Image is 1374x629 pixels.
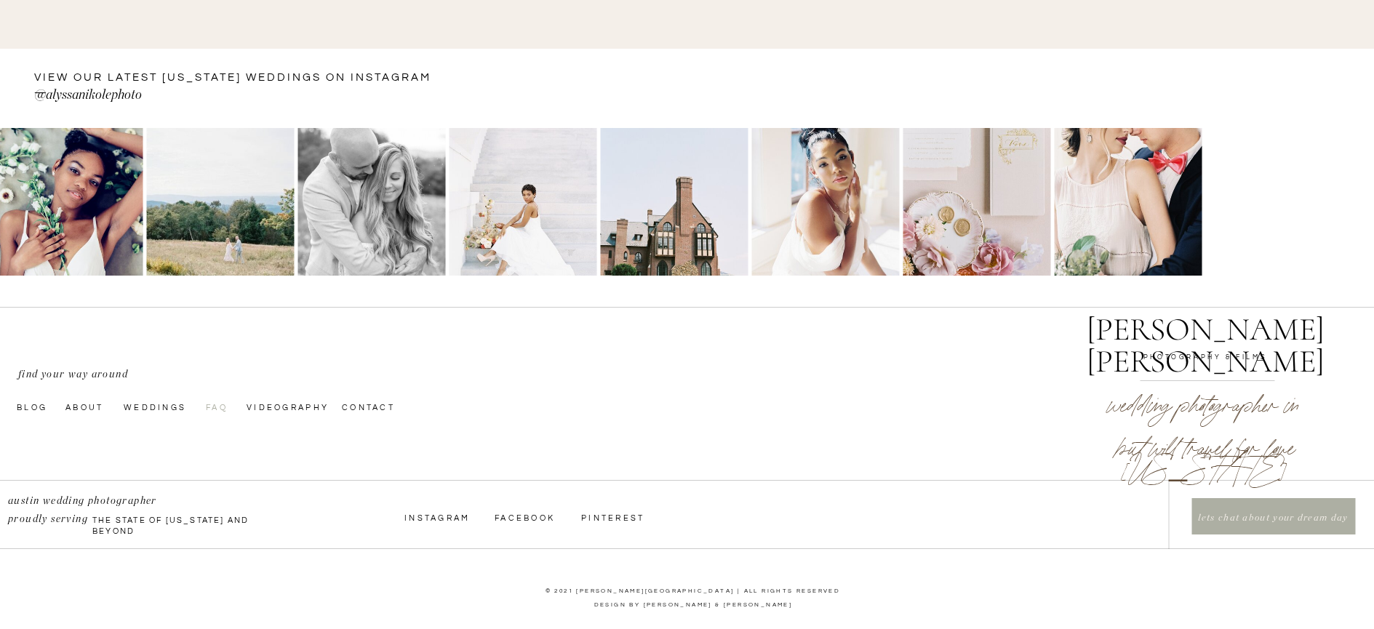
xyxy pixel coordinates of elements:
img: Skyline-Drive-Anniversary-photos-in-the-mountains-by-Virginia-Wedding-Photographer-Natalie-Jayne-... [297,128,445,276]
img: Dover-Hall-Richmond-Virginia-Wedding-Venue-colorful-summer-by-photographer-natalie-Jayne-photogra... [600,128,748,276]
a: About [65,401,116,412]
a: @alyssanikolephoto [34,85,362,108]
a: Design by [PERSON_NAME] & [PERSON_NAME] [577,600,810,615]
p: austin wedding photographer proudly serving [8,492,192,510]
img: Dover-Hall-Richmond-Virginia-Wedding-Venue-colorful-summer-by-photographer-natalie-Jayne-photogra... [751,128,899,276]
a: InstagraM [404,511,470,523]
img: richmond-capitol-bridal-session-Night-black-and-white-Natalie-Jayne-photographer-Photography-wedd... [449,128,596,276]
a: Contact [342,401,415,412]
a: Weddings [124,401,192,412]
p: the state of [US_STATE] and beyond [92,515,271,529]
p: © 2021 [PERSON_NAME][GEOGRAPHIC_DATA] | ALL RIGHTS RESERVED [485,586,901,596]
img: Skyline-Drive-Anniversary-photos-in-the-mountains-by-Virginia-Wedding-Photographer-Natalie-Jayne-... [146,128,294,276]
a: faq [206,401,229,412]
img: hern-Tropical-wedding-inspiration-fredericksburg-vintage-charleston-georgia-Tropical-wedding-insp... [1054,128,1202,276]
a: Facebook [495,511,559,523]
a: Blog [17,401,63,412]
h2: wedding photographer in [US_STATE] [1042,374,1365,465]
a: [PERSON_NAME] [PERSON_NAME] [1077,313,1333,353]
img: Dover-Hall-Richmond-Virginia-Wedding-Venue-colorful-summer-by-photographer-natalie-Jayne-photogra... [903,128,1050,276]
p: find your way around [18,366,167,377]
p: but will travel for love [1109,417,1303,479]
a: videography [247,401,328,412]
a: lets chat about your dream day [1193,511,1353,527]
a: VIEW OUR LATEST [US_STATE] WEDDINGS ON instagram — [34,70,436,87]
a: Pinterest [581,511,650,523]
